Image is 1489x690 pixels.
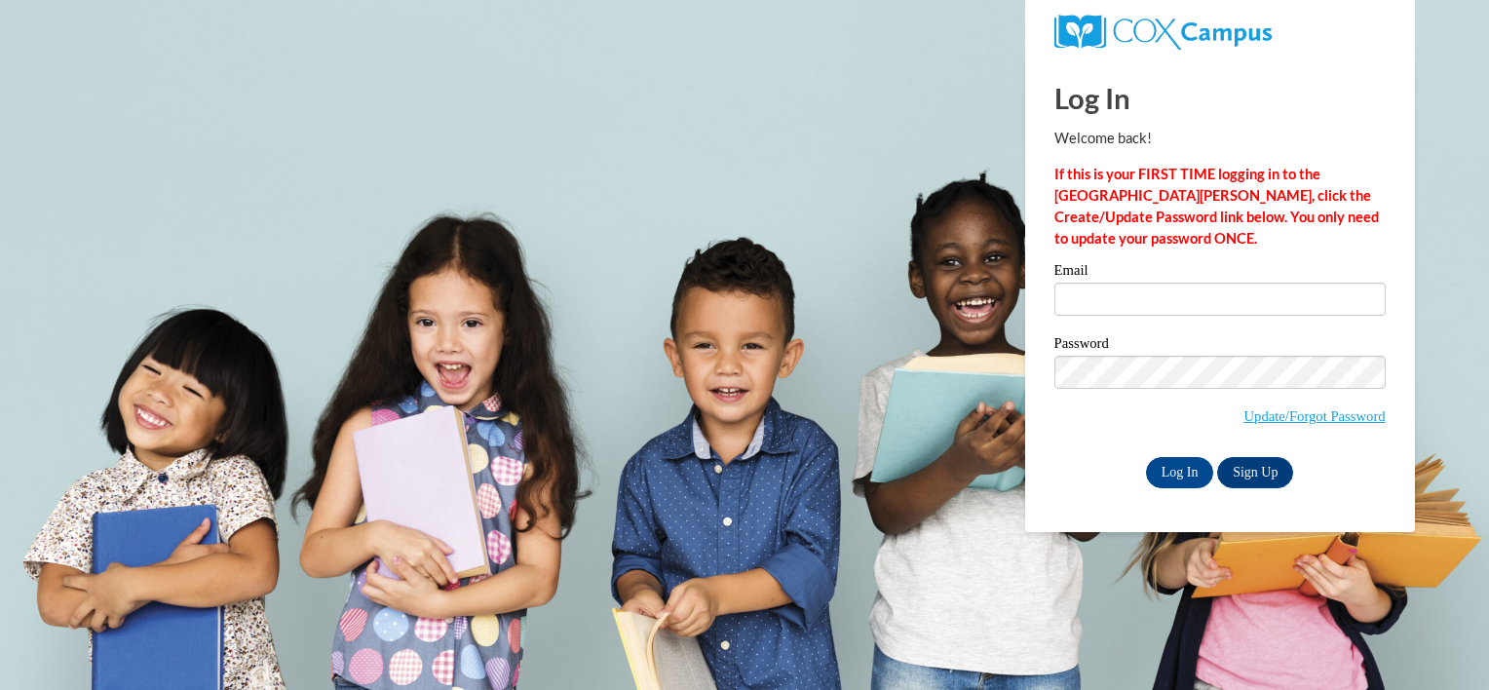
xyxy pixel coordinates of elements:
[1244,408,1386,424] a: Update/Forgot Password
[1054,166,1379,247] strong: If this is your FIRST TIME logging in to the [GEOGRAPHIC_DATA][PERSON_NAME], click the Create/Upd...
[1054,336,1386,356] label: Password
[1217,457,1293,488] a: Sign Up
[1054,128,1386,149] p: Welcome back!
[1146,457,1214,488] input: Log In
[1054,263,1386,283] label: Email
[1054,15,1272,50] img: COX Campus
[1054,78,1386,118] h1: Log In
[1054,22,1272,39] a: COX Campus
